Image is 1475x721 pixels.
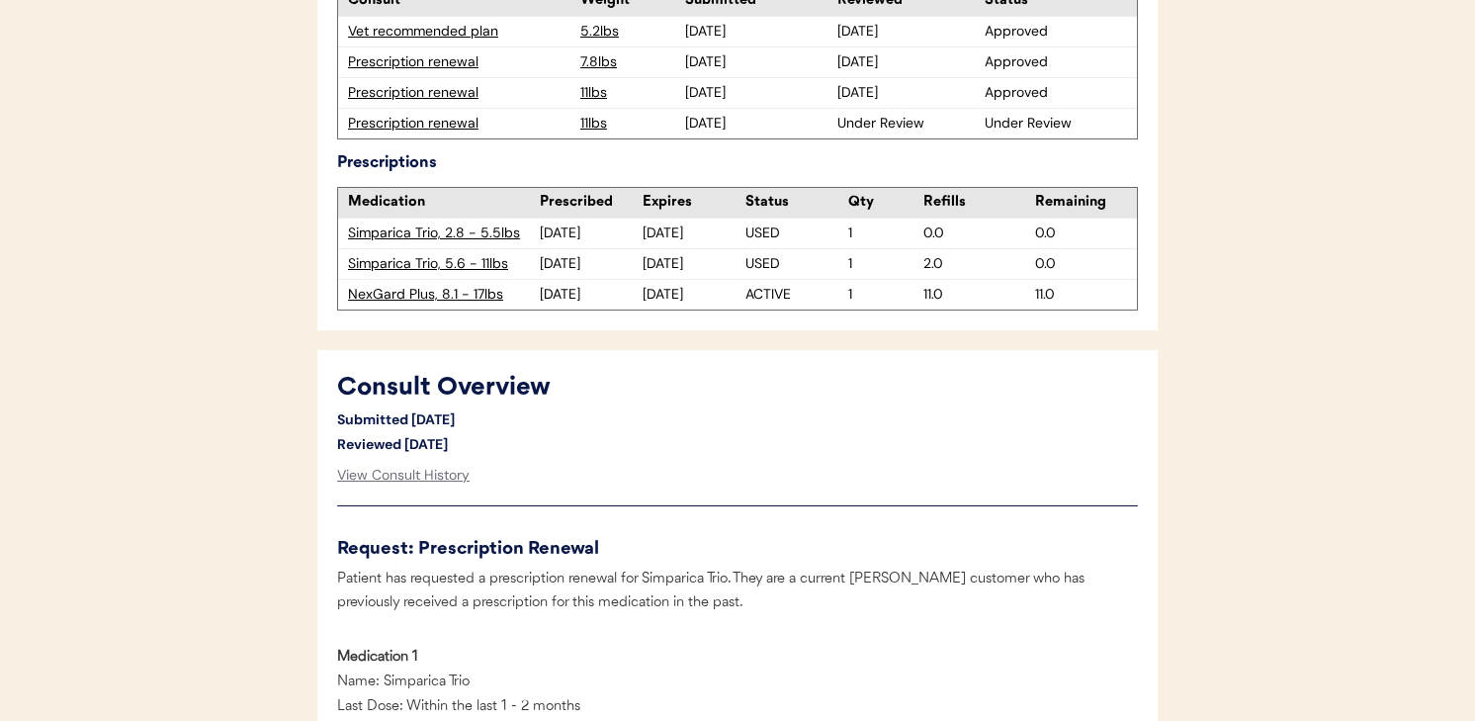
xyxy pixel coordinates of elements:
div: Refills [923,193,1025,213]
div: 1 [848,224,923,243]
div: [DATE] [685,52,827,72]
div: NexGard Plus, 8.1 - 17lbs [348,285,540,305]
div: 0.0 [923,224,1025,243]
div: Approved [985,52,1127,72]
div: Under Review [837,114,980,134]
div: Prescription renewal [348,52,570,72]
div: 1 [848,285,923,305]
div: Simparica Trio, 5.6 - 11lbs [348,254,540,274]
div: Request: Prescription Renewal [337,536,1138,563]
div: [DATE] [837,22,980,42]
div: Expires [643,193,745,213]
div: Prescription renewal [348,83,570,103]
div: [DATE] [685,83,827,103]
div: 11.0 [923,285,1025,305]
div: Consult Overview [337,370,1138,407]
div: 0.0 [1035,224,1137,243]
div: 7.8lbs [580,52,680,72]
div: View Consult History [337,456,470,496]
div: [DATE] [540,285,643,305]
div: 11.0 [1035,285,1137,305]
div: Reviewed [DATE] [337,432,485,457]
div: Approved [985,83,1127,103]
div: [DATE] [540,254,643,274]
div: Name: Simparica Trio [337,671,510,695]
div: ACTIVE [745,285,848,305]
div: 11lbs [580,83,680,103]
div: 11lbs [580,114,680,134]
div: Simparica Trio, 2.8 - 5.5lbs [348,224,540,243]
div: 2.0 [923,254,1025,274]
div: [DATE] [837,83,980,103]
div: Medication [348,193,540,213]
div: Last Dose: Within the last 1 - 2 months [337,695,580,720]
div: 5.2lbs [580,22,680,42]
div: [DATE] [837,52,980,72]
div: [DATE] [643,224,745,243]
div: Submitted [DATE] [337,407,485,432]
div: USED [745,224,848,243]
div: Patient has requested a prescription renewal for Simparica Trio. They are a current [PERSON_NAME]... [337,568,1138,616]
div: Qty [848,193,923,213]
div: Prescribed [540,193,643,213]
div: Approved [985,22,1127,42]
div: [DATE] [540,224,643,243]
div: 1 [848,254,923,274]
div: [DATE] [685,22,827,42]
div: [DATE] [643,285,745,305]
div: Under Review [985,114,1127,134]
div: Remaining [1035,193,1137,213]
div: [DATE] [643,254,745,274]
div: Prescriptions [337,149,1138,177]
div: Status [745,193,848,213]
strong: Medication 1 [337,650,418,665]
div: Prescription renewal [348,114,570,134]
div: [DATE] [685,114,827,134]
div: 0.0 [1035,254,1137,274]
div: USED [745,254,848,274]
div: Vet recommended plan [348,22,570,42]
